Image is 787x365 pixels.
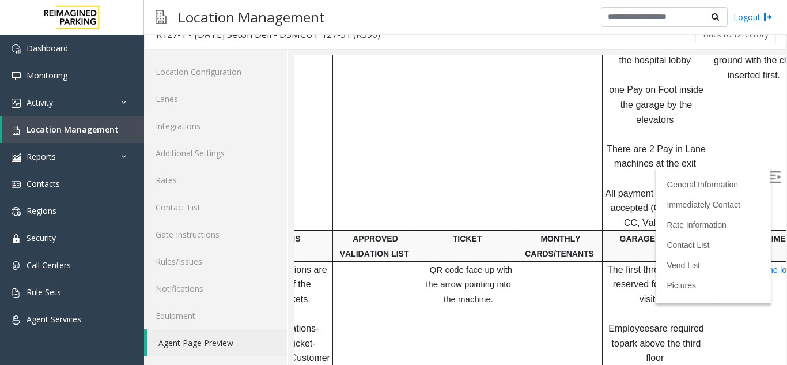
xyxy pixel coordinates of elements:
[27,205,56,216] span: Regions
[144,275,287,302] a: Notifications
[144,248,287,275] a: Rules/Issues
[313,209,414,249] span: The first three floors are reserved for patients/ visitors.
[144,140,287,167] a: Additional Settings
[695,26,776,43] button: Back to Directory
[144,85,287,112] a: Lanes
[27,97,53,108] span: Activity
[733,11,773,23] a: Logout
[27,178,60,189] span: Contacts
[144,167,287,194] a: Rates
[326,283,410,308] span: park above the third floor
[159,179,188,188] span: TICKET
[156,3,167,31] img: pageIcon
[373,125,444,134] a: General Information
[27,314,81,325] span: Agent Services
[2,116,144,143] a: Location Management
[12,288,21,298] img: 'icon'
[373,145,447,154] a: Immediately Contact
[326,179,397,188] span: GARAGE LAYOUT
[12,180,21,189] img: 'icon'
[373,225,402,235] a: Pictures
[373,185,415,194] a: Contact List
[12,72,21,81] img: 'icon'
[144,221,287,248] a: Gate Instructions
[315,29,412,69] span: one Pay on Foot inside the garage by the elevators
[147,329,287,356] a: Agent Page Preview
[144,302,287,329] a: Equipment
[27,124,119,135] span: Location Management
[12,99,21,108] img: 'icon'
[12,207,21,216] img: 'icon'
[27,43,68,54] span: Dashboard
[132,209,218,249] span: QR code face up with the arrow pointing into the machine.
[313,89,414,114] span: There are 2 Pay in Lane machines at the exit
[156,27,380,42] div: R127-1 - [DATE] Seton Dell - DSMCUT 127-51 (R390)
[172,3,331,31] h3: Location Management
[27,259,71,270] span: Call Centers
[315,268,360,278] span: Employees
[27,70,67,81] span: Monitoring
[144,112,287,140] a: Integrations
[27,151,56,162] span: Reports
[12,44,21,54] img: 'icon'
[312,133,416,172] span: All payment methods are accepted (Cash, Coin, CC, Validation)
[27,232,56,243] span: Security
[318,268,413,293] span: are required to
[12,234,21,243] img: 'icon'
[12,261,21,270] img: 'icon'
[12,153,21,162] img: 'icon'
[475,116,487,127] img: Open/Close Sidebar Menu
[12,315,21,325] img: 'icon'
[46,179,115,203] span: APPROVED VALIDATION LIST
[373,205,406,215] a: Vend List
[27,287,61,298] span: Rule Sets
[144,194,287,221] a: Contact List
[144,58,287,85] a: Location Configuration
[373,165,433,174] a: Rate Information
[12,126,21,135] img: 'icon'
[231,179,300,203] span: MONTHLY CARDS/TENANTS
[763,11,773,23] img: logout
